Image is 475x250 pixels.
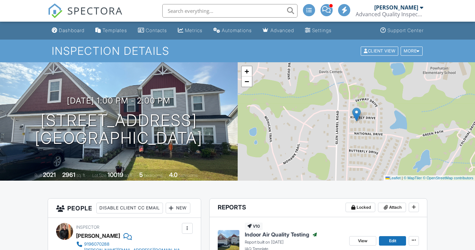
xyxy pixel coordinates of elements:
[385,176,401,180] a: Leaflet
[260,24,297,37] a: Advanced
[169,171,177,178] div: 4.0
[175,24,205,37] a: Metrics
[135,24,170,37] a: Contacts
[144,173,163,178] span: bedrooms
[62,171,75,178] div: 2961
[244,77,249,86] span: −
[67,3,123,18] span: SPECTORA
[361,46,398,55] div: Client View
[401,46,423,55] div: More
[48,199,201,218] h3: People
[222,27,252,33] div: Automations
[139,171,143,178] div: 5
[402,176,403,180] span: |
[76,173,86,178] span: sq. ft.
[76,241,180,248] a: 9196070288
[67,96,170,105] h3: [DATE] 1:00 pm - 2:00 pm
[166,203,190,213] div: New
[92,173,106,178] span: Lot Size
[84,242,110,247] div: 9196070288
[162,4,298,18] input: Search everything...
[93,24,130,37] a: Templates
[387,27,424,33] div: Support Center
[404,176,422,180] a: © MapTiler
[211,24,255,37] a: Automations (Advanced)
[302,24,334,37] a: Settings
[34,173,42,178] span: Built
[360,48,400,53] a: Client View
[356,11,423,18] div: Advanced Quality Inspections LLC
[179,173,198,178] span: bathrooms
[102,27,127,33] div: Templates
[48,3,63,18] img: The Best Home Inspection Software - Spectora
[49,24,87,37] a: Dashboard
[185,27,203,33] div: Metrics
[124,173,133,178] span: sq.ft.
[96,203,163,213] div: Disable Client CC Email
[423,176,473,180] a: © OpenStreetMap contributors
[35,112,203,147] h1: [STREET_ADDRESS] [GEOGRAPHIC_DATA]
[352,108,361,121] img: Marker
[48,9,123,23] a: SPECTORA
[244,67,249,75] span: +
[242,66,252,76] a: Zoom in
[242,76,252,87] a: Zoom out
[43,171,56,178] div: 2021
[108,171,123,178] div: 10019
[146,27,167,33] div: Contacts
[270,27,294,33] div: Advanced
[312,27,332,33] div: Settings
[59,27,85,33] div: Dashboard
[76,231,120,241] div: [PERSON_NAME]
[374,4,418,11] div: [PERSON_NAME]
[52,45,423,57] h1: Inspection Details
[378,24,426,37] a: Support Center
[76,225,99,230] span: Inspector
